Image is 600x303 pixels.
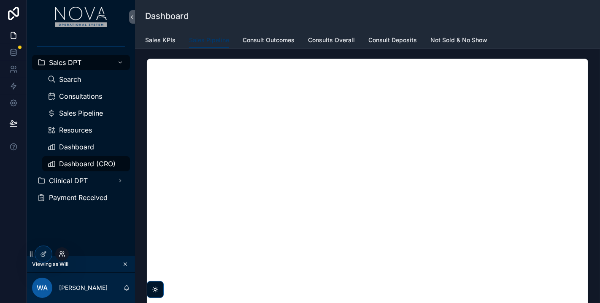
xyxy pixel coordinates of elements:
span: Dashboard (CRO) [59,160,116,167]
span: Consultations [59,93,102,100]
img: App logo [55,7,107,27]
a: Search [42,72,130,87]
span: Sales Pipeline [189,36,229,44]
a: Sales DPT [32,55,130,70]
p: [PERSON_NAME] [59,284,108,292]
a: Sales Pipeline [189,32,229,49]
span: Consults Overall [308,36,355,44]
a: Payment Received [32,190,130,205]
span: Not Sold & No Show [430,36,487,44]
a: Not Sold & No Show [430,32,487,49]
span: Sales DPT [49,59,81,66]
a: Consultations [42,89,130,104]
a: Consults Overall [308,32,355,49]
a: Dashboard (CRO) [42,156,130,171]
span: Payment Received [49,194,108,201]
div: scrollable content [27,34,135,216]
span: Sales KPIs [145,36,176,44]
span: Consult Deposits [368,36,417,44]
span: Search [59,76,81,83]
span: Consult Outcomes [243,36,295,44]
span: Viewing as Will [32,261,68,268]
a: Consult Deposits [368,32,417,49]
a: Clinical DPT [32,173,130,188]
a: Sales KPIs [145,32,176,49]
span: Dashboard [59,143,94,150]
a: Resources [42,122,130,138]
a: Sales Pipeline [42,106,130,121]
a: Consult Outcomes [243,32,295,49]
span: Resources [59,127,92,133]
span: Sales Pipeline [59,110,103,116]
h1: Dashboard [145,10,189,22]
span: Clinical DPT [49,177,88,184]
span: WA [37,283,48,293]
a: Dashboard [42,139,130,154]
